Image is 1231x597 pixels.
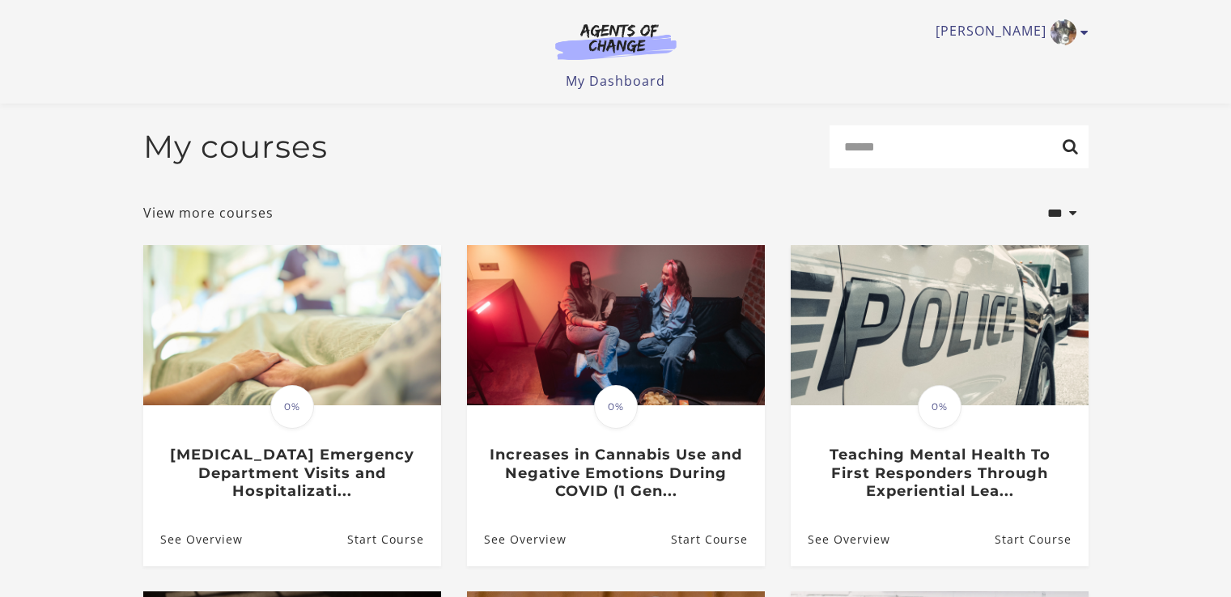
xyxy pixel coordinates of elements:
a: Teaching Mental Health To First Responders Through Experiential Lea...: See Overview [791,513,890,565]
a: Cannabis Use Disorder Emergency Department Visits and Hospitalizati...: Resume Course [346,513,440,565]
span: 0% [918,385,961,429]
h3: Teaching Mental Health To First Responders Through Experiential Lea... [808,446,1071,501]
a: Toggle menu [936,19,1080,45]
a: Increases in Cannabis Use and Negative Emotions During COVID (1 Gen...: Resume Course [670,513,764,565]
h3: [MEDICAL_DATA] Emergency Department Visits and Hospitalizati... [160,446,423,501]
a: Teaching Mental Health To First Responders Through Experiential Lea...: Resume Course [994,513,1088,565]
a: Cannabis Use Disorder Emergency Department Visits and Hospitalizati...: See Overview [143,513,243,565]
img: Agents of Change Logo [538,23,694,60]
span: 0% [270,385,314,429]
a: View more courses [143,203,274,222]
h2: My courses [143,128,328,166]
a: My Dashboard [566,72,665,90]
span: 0% [594,385,638,429]
a: Increases in Cannabis Use and Negative Emotions During COVID (1 Gen...: See Overview [467,513,567,565]
h3: Increases in Cannabis Use and Negative Emotions During COVID (1 Gen... [484,446,747,501]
